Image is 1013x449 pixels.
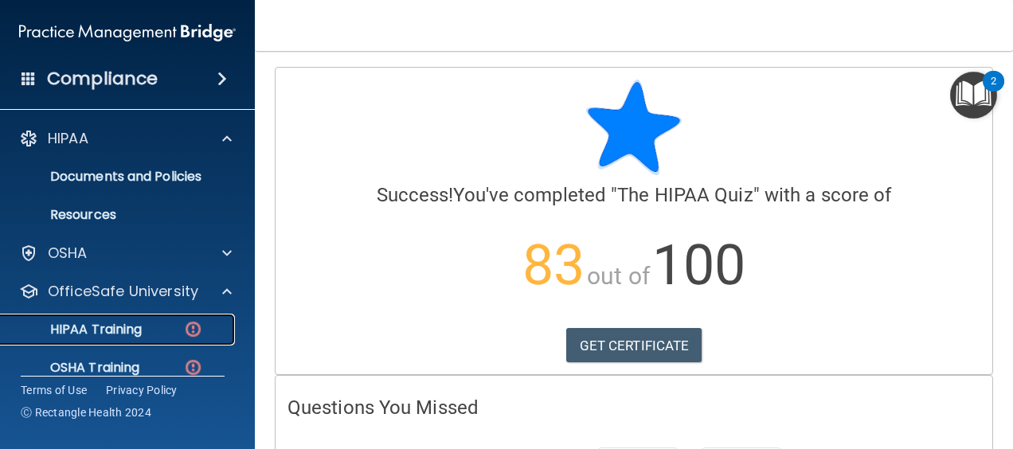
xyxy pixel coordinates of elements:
p: HIPAA [48,129,88,148]
h4: You've completed " " with a score of [287,185,980,205]
img: danger-circle.6113f641.png [183,319,203,339]
a: GET CERTIFICATE [566,328,702,363]
a: HIPAA [19,129,232,148]
p: OfficeSafe University [48,282,198,301]
p: OSHA Training [10,360,139,376]
button: Open Resource Center, 2 new notifications [950,72,997,119]
span: out of [587,262,650,290]
h4: Questions You Missed [287,397,980,418]
span: The HIPAA Quiz [617,184,753,206]
a: Privacy Policy [106,382,178,398]
span: 83 [522,232,585,298]
img: blue-star-rounded.9d042014.png [586,80,682,175]
p: Resources [10,207,228,223]
span: Success! [377,184,454,206]
a: OfficeSafe University [19,282,232,301]
a: Terms of Use [21,382,87,398]
iframe: Drift Widget Chat Controller [933,339,994,400]
img: PMB logo [19,17,236,49]
p: HIPAA Training [10,322,142,338]
a: OSHA [19,244,232,263]
img: danger-circle.6113f641.png [183,357,203,377]
span: 100 [652,232,745,298]
p: Documents and Policies [10,169,228,185]
h4: Compliance [47,68,158,90]
div: 2 [991,81,996,102]
p: OSHA [48,244,88,263]
span: Ⓒ Rectangle Health 2024 [21,404,151,420]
